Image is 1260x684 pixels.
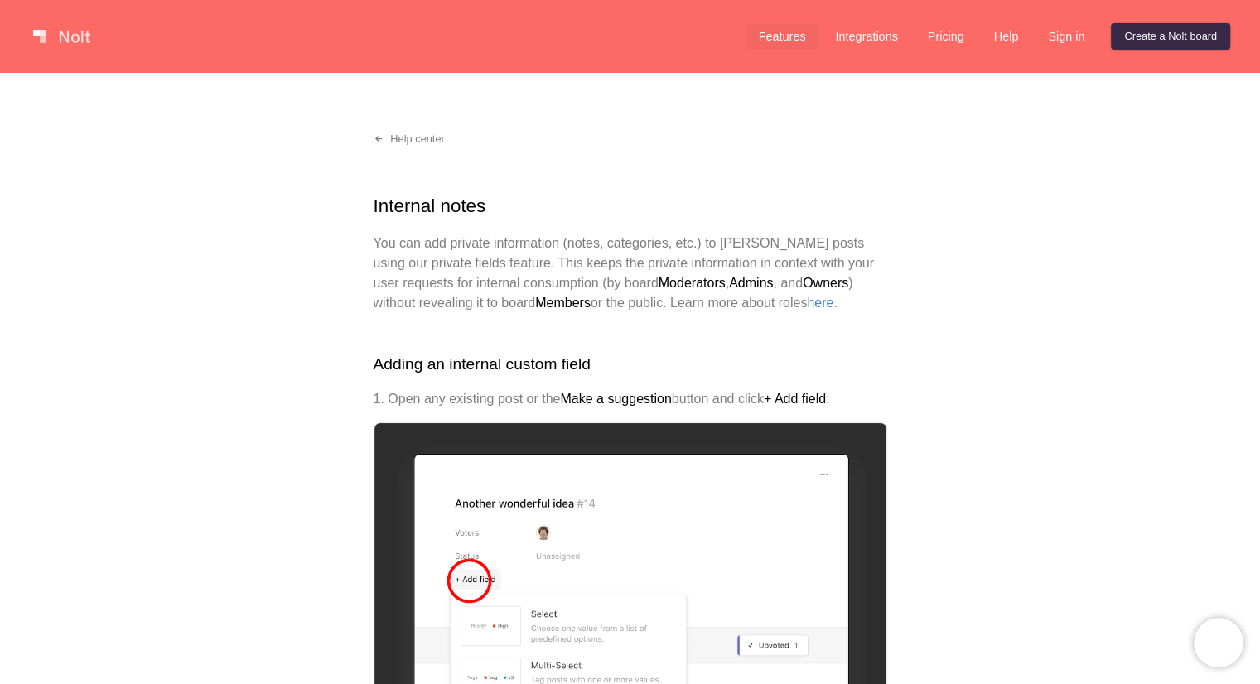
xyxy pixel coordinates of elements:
[560,392,671,406] strong: Make a suggestion
[746,23,819,50] a: Features
[374,353,887,377] h2: Adding an internal custom field
[659,276,726,290] strong: Moderators
[374,389,887,409] p: 1. Open any existing post or the button and click :
[1194,618,1243,667] iframe: Chatra live chat
[374,192,887,220] h1: Internal notes
[981,23,1032,50] a: Help
[807,296,833,310] a: here
[1111,23,1230,50] a: Create a Nolt board
[915,23,978,50] a: Pricing
[1035,23,1098,50] a: Sign in
[535,296,591,310] strong: Members
[374,234,887,313] p: You can add private information (notes, categories, etc.) to [PERSON_NAME] posts using our privat...
[803,276,848,290] strong: Owners
[764,392,826,406] strong: + Add field
[822,23,910,50] a: Integrations
[729,276,773,290] strong: Admins
[360,126,458,152] a: Help center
